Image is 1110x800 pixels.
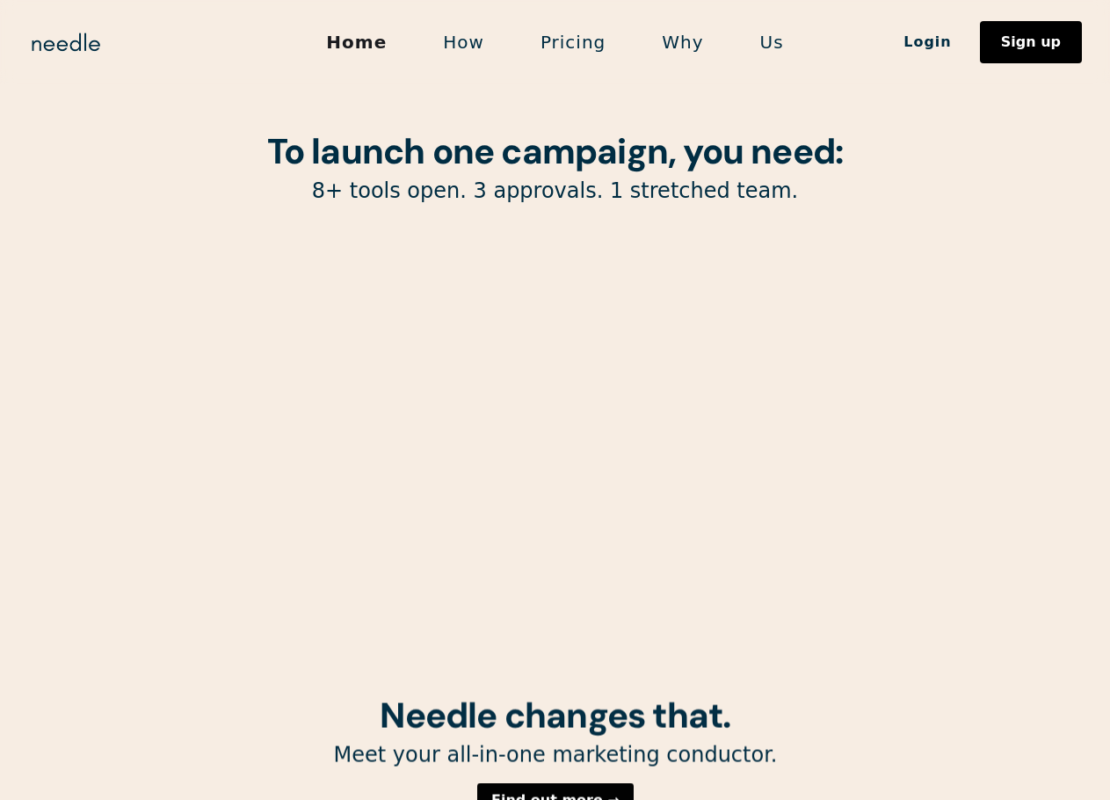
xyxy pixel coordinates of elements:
p: Meet your all-in-one marketing conductor. [107,742,1004,769]
a: Login [875,27,980,57]
a: How [415,24,512,61]
a: Us [732,24,812,61]
a: Why [634,24,731,61]
a: Pricing [512,24,634,61]
strong: Needle changes that. [380,693,730,738]
a: Home [298,24,415,61]
div: Sign up [1001,35,1061,49]
strong: To launch one campaign, you need: [267,128,844,174]
p: 8+ tools open. 3 approvals. 1 stretched team. [107,178,1004,205]
a: Sign up [980,21,1082,63]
